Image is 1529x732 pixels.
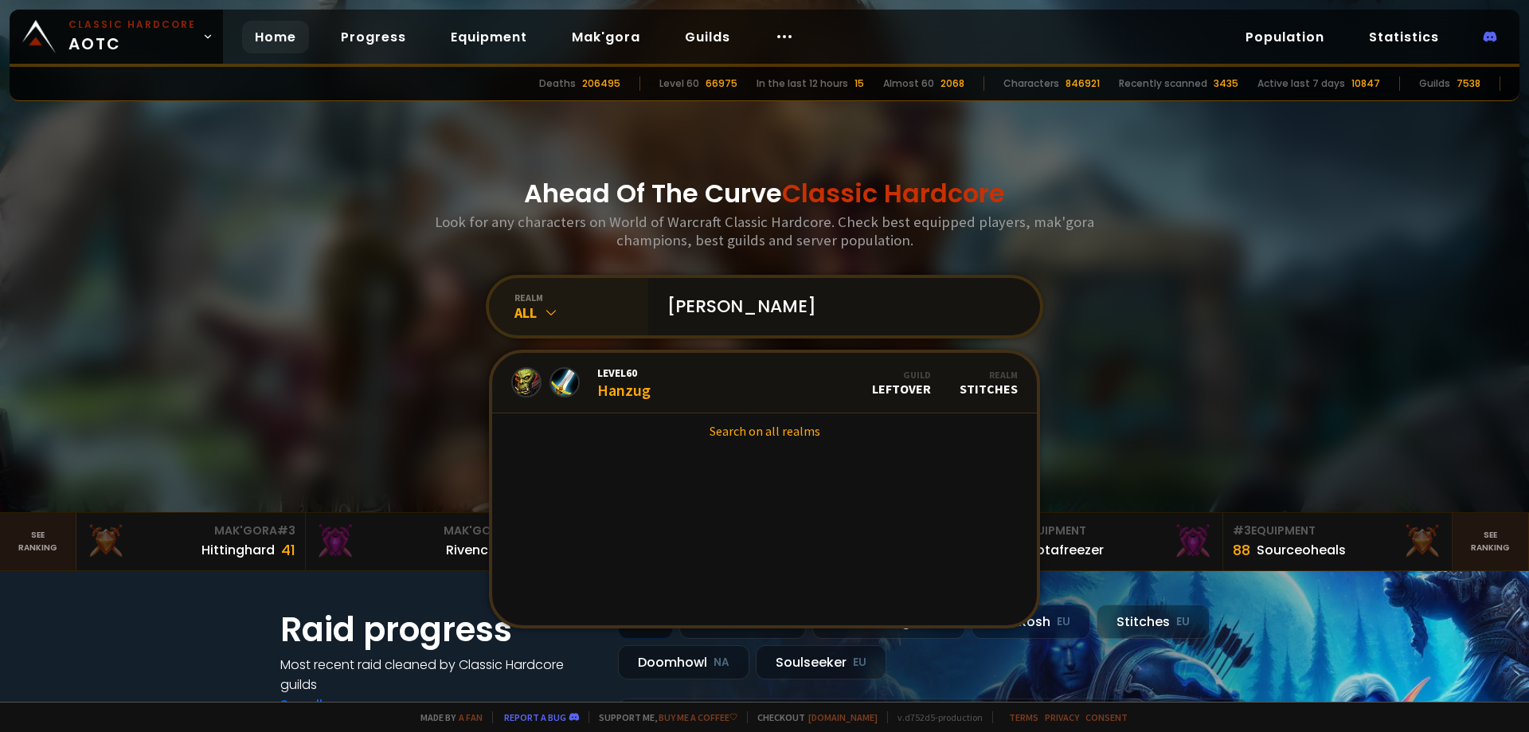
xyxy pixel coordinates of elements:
[428,213,1101,249] h3: Look for any characters on World of Warcraft Classic Hardcore. Check best equipped players, mak'g...
[757,76,848,91] div: In the last 12 hours
[597,366,651,380] span: Level 60
[782,175,1005,211] span: Classic Hardcore
[524,174,1005,213] h1: Ahead Of The Curve
[1119,76,1207,91] div: Recently scanned
[960,369,1018,397] div: Stitches
[1214,76,1238,91] div: 3435
[539,76,576,91] div: Deaths
[306,513,535,570] a: Mak'Gora#2Rivench100
[597,366,651,400] div: Hanzug
[277,523,295,538] span: # 3
[872,369,931,381] div: Guild
[1057,614,1070,630] small: EU
[618,645,749,679] div: Doomhowl
[1356,21,1452,53] a: Statistics
[1176,614,1190,630] small: EU
[492,413,1037,448] a: Search on all realms
[76,513,306,570] a: Mak'Gora#3Hittinghard41
[853,655,866,671] small: EU
[714,655,729,671] small: NA
[1351,76,1380,91] div: 10847
[411,711,483,723] span: Made by
[328,21,419,53] a: Progress
[994,513,1223,570] a: #2Equipment88Notafreezer
[960,369,1018,381] div: Realm
[1233,523,1251,538] span: # 3
[280,605,599,655] h1: Raid progress
[1223,513,1453,570] a: #3Equipment88Sourceoheals
[1066,76,1100,91] div: 846921
[706,76,737,91] div: 66975
[10,10,223,64] a: Classic HardcoreAOTC
[281,539,295,561] div: 41
[887,711,983,723] span: v. d752d5 - production
[883,76,934,91] div: Almost 60
[446,540,496,560] div: Rivench
[756,645,886,679] div: Soulseeker
[1045,711,1079,723] a: Privacy
[514,303,648,322] div: All
[872,369,931,397] div: LEFTOVER
[1003,523,1213,539] div: Equipment
[68,18,196,32] small: Classic Hardcore
[280,695,384,714] a: See all progress
[658,278,1021,335] input: Search a character...
[972,605,1090,639] div: Nek'Rosh
[1097,605,1210,639] div: Stitches
[438,21,540,53] a: Equipment
[1027,540,1104,560] div: Notafreezer
[492,353,1037,413] a: Level60HanzugGuildLEFTOVERRealmStitches
[1257,76,1345,91] div: Active last 7 days
[582,76,620,91] div: 206495
[86,523,295,539] div: Mak'Gora
[1457,76,1480,91] div: 7538
[280,655,599,695] h4: Most recent raid cleaned by Classic Hardcore guilds
[940,76,964,91] div: 2068
[1009,711,1038,723] a: Terms
[1233,21,1337,53] a: Population
[854,76,864,91] div: 15
[559,21,653,53] a: Mak'gora
[672,21,743,53] a: Guilds
[747,711,878,723] span: Checkout
[659,76,699,91] div: Level 60
[1233,523,1442,539] div: Equipment
[315,523,525,539] div: Mak'Gora
[659,711,737,723] a: Buy me a coffee
[1419,76,1450,91] div: Guilds
[201,540,275,560] div: Hittinghard
[514,292,648,303] div: realm
[504,711,566,723] a: Report a bug
[1085,711,1128,723] a: Consent
[1233,539,1250,561] div: 88
[68,18,196,56] span: AOTC
[808,711,878,723] a: [DOMAIN_NAME]
[242,21,309,53] a: Home
[1453,513,1529,570] a: Seeranking
[589,711,737,723] span: Support me,
[1003,76,1059,91] div: Characters
[459,711,483,723] a: a fan
[1257,540,1346,560] div: Sourceoheals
